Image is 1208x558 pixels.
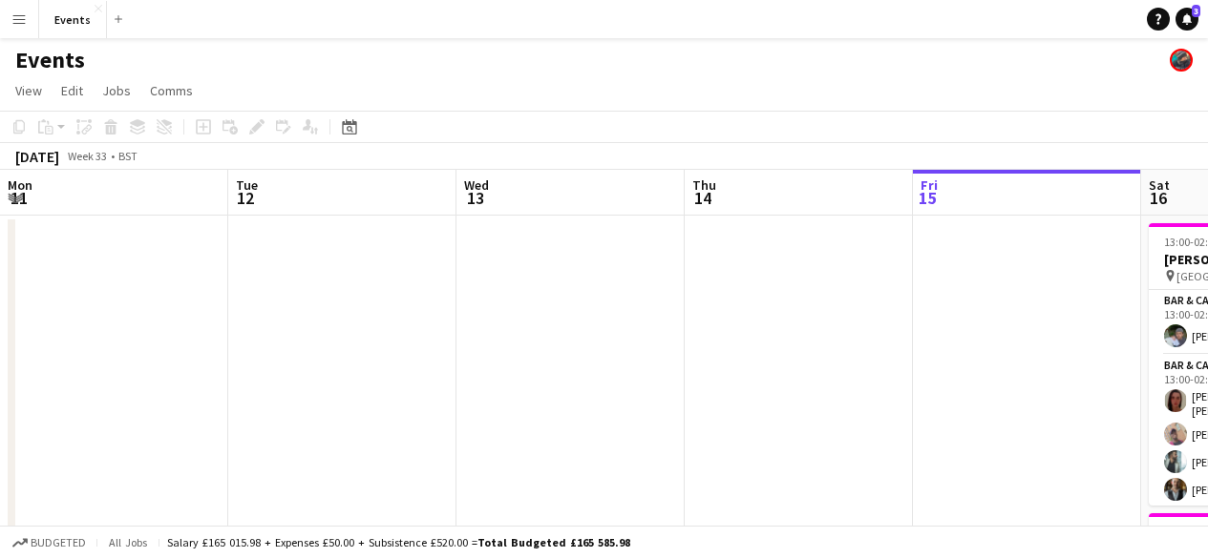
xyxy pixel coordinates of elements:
div: Salary £165 015.98 + Expenses £50.00 + Subsistence £520.00 = [167,535,630,549]
a: 3 [1176,8,1198,31]
span: Sat [1149,176,1170,194]
span: Total Budgeted £165 585.98 [477,535,630,549]
button: Budgeted [10,532,89,553]
h1: Events [15,46,85,74]
span: 11 [5,187,32,209]
span: Wed [464,176,489,194]
span: 3 [1192,5,1200,17]
span: Week 33 [63,149,111,163]
a: Comms [142,78,201,103]
span: 13 [461,187,489,209]
button: Events [39,1,107,38]
app-user-avatar: Dom Roche [1170,49,1193,72]
span: Comms [150,82,193,99]
span: Tue [236,176,258,194]
span: Thu [692,176,716,194]
span: Budgeted [31,536,86,549]
span: 12 [233,187,258,209]
span: 15 [918,187,938,209]
span: Fri [921,176,938,194]
div: [DATE] [15,147,59,166]
span: View [15,82,42,99]
a: Jobs [95,78,138,103]
span: 16 [1146,187,1170,209]
span: Mon [8,176,32,194]
span: Edit [61,82,83,99]
span: 14 [689,187,716,209]
a: View [8,78,50,103]
span: All jobs [105,535,151,549]
span: Jobs [102,82,131,99]
a: Edit [53,78,91,103]
div: BST [118,149,138,163]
